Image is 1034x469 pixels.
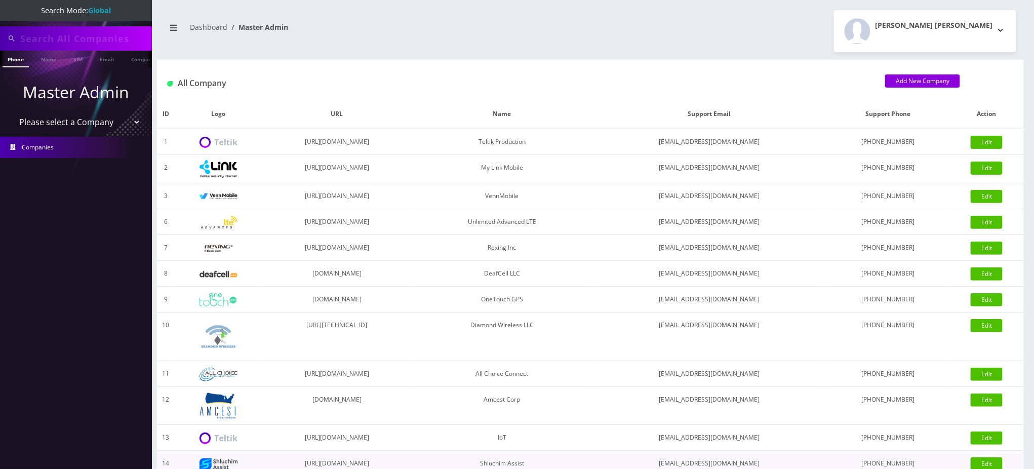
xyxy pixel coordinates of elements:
span: Search Mode: [41,6,111,15]
td: [EMAIL_ADDRESS][DOMAIN_NAME] [592,155,826,183]
td: [PHONE_NUMBER] [826,261,950,287]
a: Edit [971,190,1003,203]
img: Rexing Inc [200,244,237,253]
a: Dashboard [190,22,227,32]
td: [URL][DOMAIN_NAME] [262,129,412,155]
td: [DOMAIN_NAME] [262,287,412,312]
img: Unlimited Advanced LTE [200,216,237,229]
td: Diamond Wireless LLC [412,312,592,361]
td: [EMAIL_ADDRESS][DOMAIN_NAME] [592,312,826,361]
a: Edit [971,136,1003,149]
th: Support Phone [826,99,950,129]
img: All Choice Connect [200,368,237,381]
a: Email [95,51,119,66]
td: [PHONE_NUMBER] [826,209,950,235]
td: 7 [157,235,174,261]
td: 13 [157,425,174,451]
th: URL [262,99,412,129]
a: Edit [971,216,1003,229]
td: [EMAIL_ADDRESS][DOMAIN_NAME] [592,183,826,209]
th: Name [412,99,592,129]
td: 3 [157,183,174,209]
h1: All Company [167,79,870,88]
img: Amcest Corp [200,392,237,419]
td: [PHONE_NUMBER] [826,183,950,209]
img: All Company [167,81,173,87]
td: [URL][DOMAIN_NAME] [262,183,412,209]
a: Edit [971,319,1003,332]
td: [EMAIL_ADDRESS][DOMAIN_NAME] [592,361,826,387]
td: [EMAIL_ADDRESS][DOMAIN_NAME] [592,129,826,155]
td: VennMobile [412,183,592,209]
td: 8 [157,261,174,287]
a: SIM [68,51,88,66]
td: [EMAIL_ADDRESS][DOMAIN_NAME] [592,209,826,235]
a: Edit [971,394,1003,407]
a: Edit [971,293,1003,306]
td: 12 [157,387,174,425]
td: [PHONE_NUMBER] [826,387,950,425]
img: Teltik Production [200,137,237,148]
td: Unlimited Advanced LTE [412,209,592,235]
td: [URL][DOMAIN_NAME] [262,209,412,235]
th: ID [157,99,174,129]
td: [PHONE_NUMBER] [826,287,950,312]
th: Action [950,99,1024,129]
strong: Global [88,6,111,15]
td: All Choice Connect [412,361,592,387]
td: [PHONE_NUMBER] [826,129,950,155]
img: My Link Mobile [200,160,237,178]
a: Edit [971,267,1003,281]
a: Edit [971,162,1003,175]
h2: [PERSON_NAME] [PERSON_NAME] [876,21,993,30]
td: [EMAIL_ADDRESS][DOMAIN_NAME] [592,287,826,312]
a: Edit [971,242,1003,255]
td: OneTouch GPS [412,287,592,312]
td: 1 [157,129,174,155]
th: Support Email [592,99,826,129]
span: Companies [22,143,54,151]
li: Master Admin [227,22,288,32]
img: Diamond Wireless LLC [200,318,237,356]
nav: breadcrumb [165,17,583,46]
td: Amcest Corp [412,387,592,425]
input: Search All Companies [20,29,149,48]
td: [EMAIL_ADDRESS][DOMAIN_NAME] [592,387,826,425]
td: DeafCell LLC [412,261,592,287]
td: [URL][DOMAIN_NAME] [262,425,412,451]
td: IoT [412,425,592,451]
td: 2 [157,155,174,183]
td: My Link Mobile [412,155,592,183]
td: [PHONE_NUMBER] [826,155,950,183]
td: [URL][DOMAIN_NAME] [262,235,412,261]
a: Company [126,51,160,66]
button: [PERSON_NAME] [PERSON_NAME] [834,10,1016,52]
td: [URL][TECHNICAL_ID] [262,312,412,361]
td: 6 [157,209,174,235]
td: [PHONE_NUMBER] [826,425,950,451]
td: [PHONE_NUMBER] [826,312,950,361]
td: [DOMAIN_NAME] [262,387,412,425]
td: 11 [157,361,174,387]
img: VennMobile [200,193,237,200]
td: [URL][DOMAIN_NAME] [262,361,412,387]
a: Phone [3,51,29,67]
td: Rexing Inc [412,235,592,261]
td: [EMAIL_ADDRESS][DOMAIN_NAME] [592,235,826,261]
th: Logo [174,99,262,129]
td: Teltik Production [412,129,592,155]
td: [EMAIL_ADDRESS][DOMAIN_NAME] [592,261,826,287]
img: DeafCell LLC [200,271,237,278]
td: [PHONE_NUMBER] [826,361,950,387]
img: OneTouch GPS [200,293,237,306]
td: [EMAIL_ADDRESS][DOMAIN_NAME] [592,425,826,451]
td: [URL][DOMAIN_NAME] [262,155,412,183]
td: [PHONE_NUMBER] [826,235,950,261]
td: 9 [157,287,174,312]
a: Edit [971,368,1003,381]
td: [DOMAIN_NAME] [262,261,412,287]
td: 10 [157,312,174,361]
a: Edit [971,432,1003,445]
a: Add New Company [885,74,960,88]
img: IoT [200,433,237,444]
